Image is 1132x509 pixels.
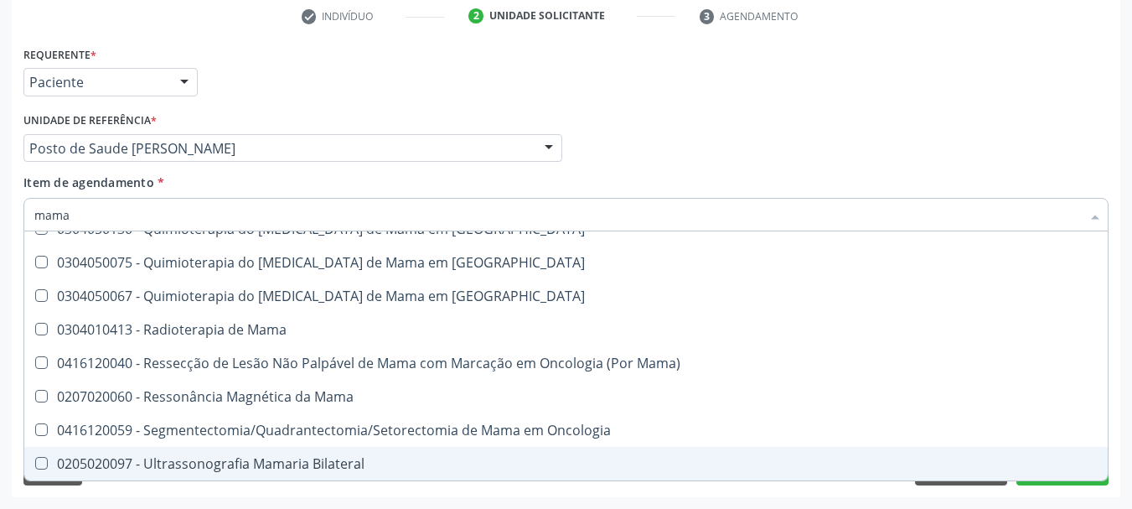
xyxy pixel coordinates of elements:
label: Requerente [23,42,96,68]
div: 0205020097 - Ultrassonografia Mamaria Bilateral [34,457,1098,470]
input: Buscar por procedimentos [34,198,1081,231]
label: Unidade de referência [23,108,157,134]
div: 2 [468,8,483,23]
div: Unidade solicitante [489,8,605,23]
span: Posto de Saude [PERSON_NAME] [29,140,528,157]
div: 0416120059 - Segmentectomia/Quadrantectomia/Setorectomia de Mama em Oncologia [34,423,1098,437]
div: 0304050130 - Quimioterapia do [MEDICAL_DATA] de Mama em [GEOGRAPHIC_DATA] [34,222,1098,236]
span: Paciente [29,74,163,91]
div: 0207020060 - Ressonância Magnética da Mama [34,390,1098,403]
span: Item de agendamento [23,174,154,190]
div: 0304050067 - Quimioterapia do [MEDICAL_DATA] de Mama em [GEOGRAPHIC_DATA] [34,289,1098,303]
div: 0304010413 - Radioterapia de Mama [34,323,1098,336]
div: 0416120040 - Ressecção de Lesão Não Palpável de Mama com Marcação em Oncologia (Por Mama) [34,356,1098,370]
div: 0304050075 - Quimioterapia do [MEDICAL_DATA] de Mama em [GEOGRAPHIC_DATA] [34,256,1098,269]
